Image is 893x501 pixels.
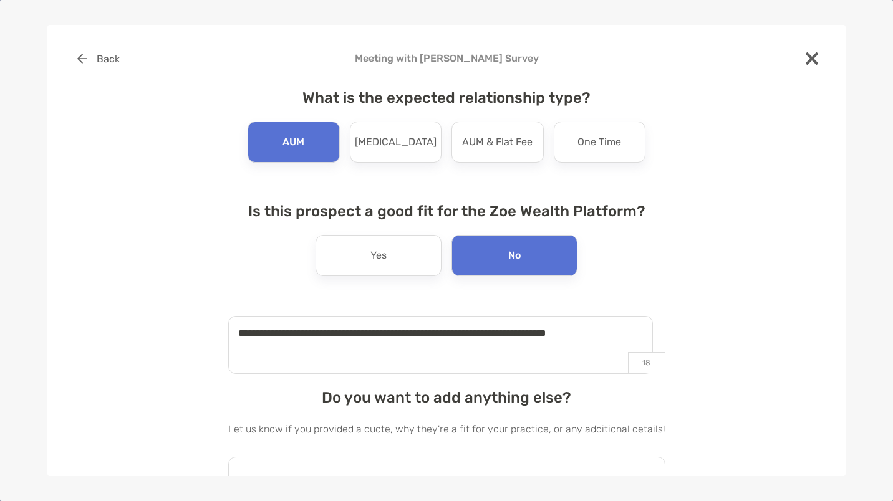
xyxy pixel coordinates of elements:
p: One Time [577,132,621,152]
p: No [508,246,521,265]
h4: Meeting with [PERSON_NAME] Survey [67,52,826,64]
p: 18 [628,352,665,373]
p: Let us know if you provided a quote, why they're a fit for your practice, or any additional details! [228,421,665,437]
p: AUM & Flat Fee [462,132,533,152]
p: [MEDICAL_DATA] [355,132,437,152]
p: AUM [282,132,304,152]
img: button icon [77,54,87,64]
h4: What is the expected relationship type? [228,89,665,107]
h4: Do you want to add anything else? [228,389,665,406]
h4: Is this prospect a good fit for the Zoe Wealth Platform? [228,203,665,220]
img: close modal [806,52,818,65]
p: Yes [370,246,387,265]
button: Back [67,45,129,72]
